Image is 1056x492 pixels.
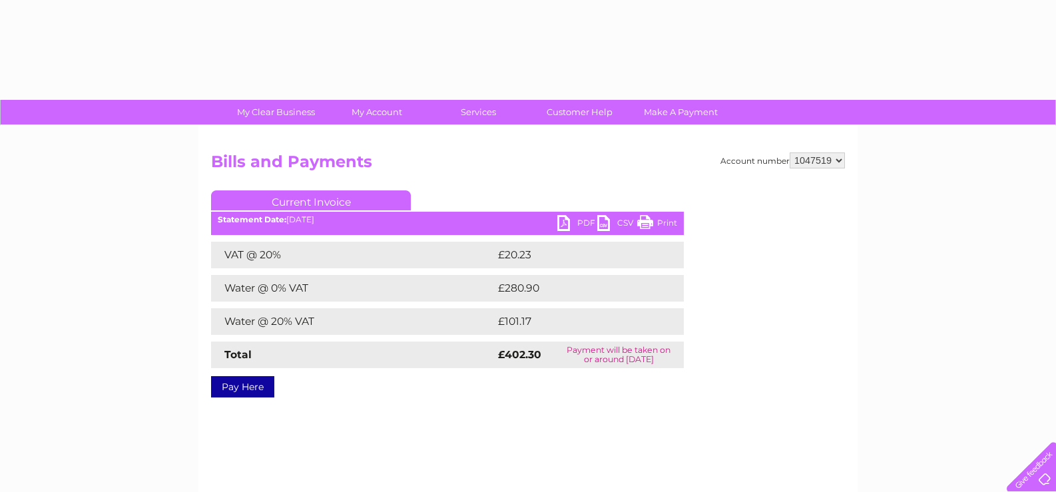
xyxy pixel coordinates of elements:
td: £280.90 [495,275,660,302]
a: Customer Help [525,100,635,124]
div: [DATE] [211,215,684,224]
h2: Bills and Payments [211,152,845,178]
a: My Clear Business [221,100,331,124]
b: Statement Date: [218,214,286,224]
a: Print [637,215,677,234]
td: Water @ 0% VAT [211,275,495,302]
div: Account number [720,152,845,168]
a: Services [423,100,533,124]
td: £20.23 [495,242,657,268]
td: £101.17 [495,308,657,335]
a: Current Invoice [211,190,411,210]
a: Make A Payment [626,100,736,124]
a: CSV [597,215,637,234]
a: My Account [322,100,432,124]
strong: £402.30 [498,348,541,361]
strong: Total [224,348,252,361]
td: Payment will be taken on or around [DATE] [553,342,684,368]
td: VAT @ 20% [211,242,495,268]
td: Water @ 20% VAT [211,308,495,335]
a: PDF [557,215,597,234]
a: Pay Here [211,376,274,397]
